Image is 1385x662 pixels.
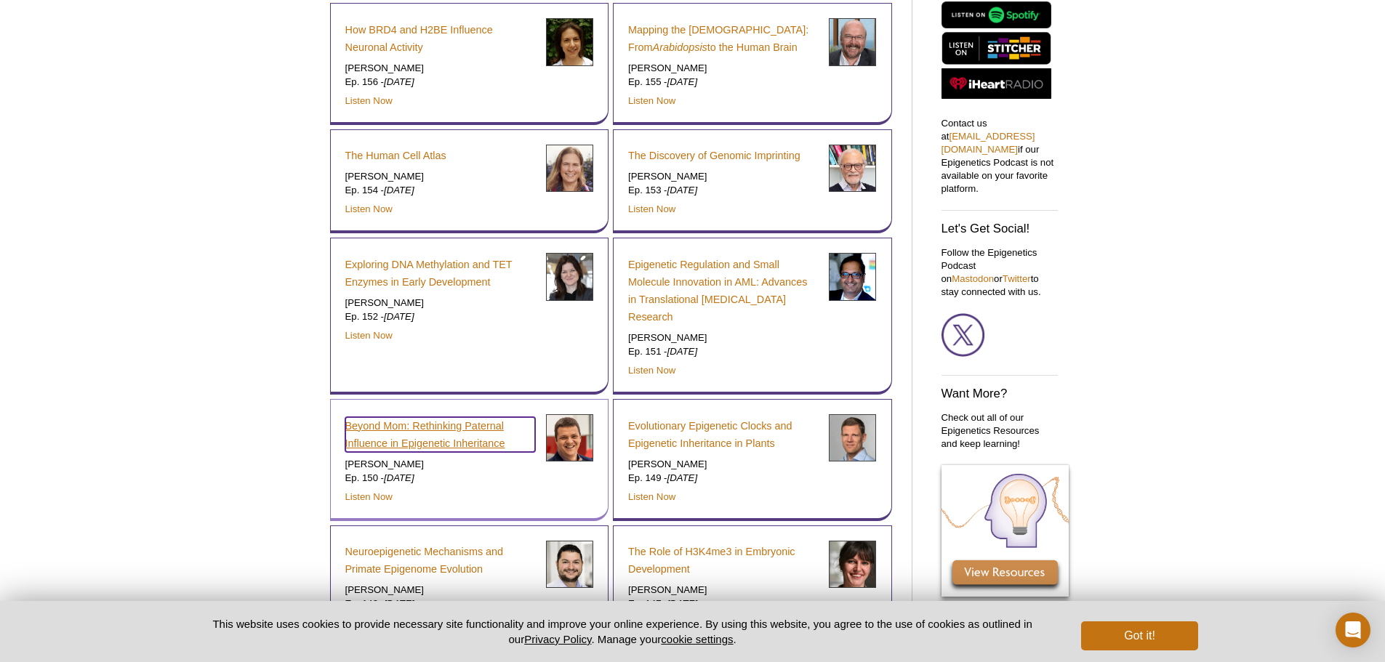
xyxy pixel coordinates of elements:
[628,472,818,485] p: Ep. 149 -
[345,330,393,341] a: Listen Now
[628,21,818,56] a: Mapping the [DEMOGRAPHIC_DATA]: FromArabidopsisto the Human Brain
[653,41,707,53] em: Arabidopsis
[628,597,818,610] p: Ep. 147 -
[628,147,800,164] a: The Discovery of Genomic Imprinting
[829,145,876,192] img: Azim Surani headshot
[1336,613,1370,647] div: Open Intercom Messenger
[345,417,535,452] a: Beyond Mom: Rethinking Paternal Influence in Epigenetic Inheritance
[942,465,1069,597] img: View Epigenetic Resources
[829,414,876,461] img: Frank Johannes
[628,584,818,597] p: [PERSON_NAME]
[942,313,985,357] img: Active Motif Twitter
[345,584,535,597] p: [PERSON_NAME]
[942,1,1051,28] img: Listen on Spotify
[942,411,1058,451] p: Check out all of our Epigenetics Resources and keep learning!
[345,147,446,164] a: The Human Cell Atlas
[345,472,535,485] p: Ep. 150 -
[345,95,393,106] a: Listen Now
[661,633,733,645] button: cookie settings
[1003,273,1031,284] a: Twitter
[546,253,593,300] img: Petra Hajkova headshot
[345,458,535,471] p: [PERSON_NAME]
[628,62,818,75] p: [PERSON_NAME]
[667,76,698,87] em: [DATE]
[942,68,1051,100] img: Listen on iHeartRadio
[667,346,698,357] em: [DATE]
[942,32,1051,65] img: Listen on Stitcher
[546,414,593,461] img: Raffaele Teperino
[942,223,1058,235] h3: Let's Get Social!
[345,543,535,578] a: Neuroepigenetic Mechanisms and Primate Epigenome Evolution
[546,541,593,588] img: Boyan Bonev
[345,76,535,89] p: Ep. 156 -
[942,117,1058,195] p: Contact us at if our Epigenetics Podcast is not available on your favorite platform.
[829,18,876,65] img: Joseph Ecker headshot
[345,310,535,323] p: Ep. 152 -
[345,296,535,310] p: [PERSON_NAME]
[345,203,393,214] a: Listen Now
[345,597,535,610] p: Ep. 148 -
[628,458,818,471] p: [PERSON_NAME]
[345,62,535,75] p: [PERSON_NAME]
[384,185,414,195] em: [DATE]
[628,365,675,376] a: Listen Now
[942,388,1058,400] h3: Want More?
[1081,621,1197,650] button: Got it!
[628,170,818,183] p: [PERSON_NAME]
[546,145,593,192] img: Sarah Teichmann headshot
[384,311,414,322] em: [DATE]
[384,472,414,483] em: [DATE]
[667,185,698,195] em: [DATE]
[345,256,535,291] a: Exploring DNA Methylation and TET Enzymes in Early Development
[628,543,818,578] a: The Role of H3K4me3 in Embryonic Development
[628,184,818,197] p: Ep. 153 -
[345,21,535,56] a: How BRD4 and H2BE Influence Neuronal Activity
[667,472,698,483] em: [DATE]
[628,417,818,452] a: Evolutionary Epigenetic Clocks and Epigenetic Inheritance in Plants
[628,203,675,214] a: Listen Now
[628,331,818,344] p: [PERSON_NAME]
[345,491,393,502] a: Listen Now
[384,598,414,609] em: [DATE]
[942,131,1035,155] a: [EMAIL_ADDRESS][DOMAIN_NAME]
[524,633,591,645] a: Privacy Policy
[628,256,818,326] a: Epigenetic Regulation and Small Molecule Innovation in AML: Advances in Translational [MEDICAL_DA...
[546,18,593,65] img: Erica Korb headshot
[667,598,698,609] em: [DATE]
[952,273,994,284] a: Mastodon
[628,95,675,106] a: Listen Now
[628,345,818,358] p: Ep. 151 -
[628,491,675,502] a: Listen Now
[829,541,876,588] img: Eva Hörmanseder
[942,246,1058,299] p: Follow the Epigenetics Podcast on or to stay connected with us.
[628,76,818,89] p: Ep. 155 -
[829,253,876,300] img: Weiwei Dang headshot
[188,616,1058,647] p: This website uses cookies to provide necessary site functionality and improve your online experie...
[345,170,535,183] p: [PERSON_NAME]
[345,184,535,197] p: Ep. 154 -
[384,76,414,87] em: [DATE]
